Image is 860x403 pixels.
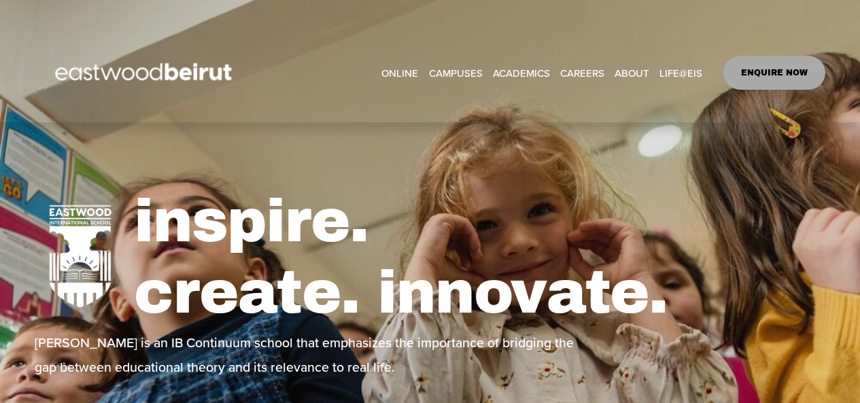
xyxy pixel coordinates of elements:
[560,63,604,83] a: CAREERS
[659,63,702,83] a: folder dropdown
[615,64,649,82] span: ABOUT
[493,64,550,82] span: ACADEMICS
[615,63,649,83] a: folder dropdown
[493,63,550,83] a: folder dropdown
[723,56,826,90] a: ENQUIRE NOW
[381,63,418,83] a: ONLINE
[35,331,593,379] p: [PERSON_NAME] is an IB Continuum school that emphasizes the importance of bridging the gap betwee...
[429,63,483,83] a: folder dropdown
[429,64,483,82] span: CAMPUSES
[134,186,825,329] h1: inspire. create. innovate.
[659,64,702,82] span: LIFE@EIS
[35,38,256,107] img: EastwoodIS Global Site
